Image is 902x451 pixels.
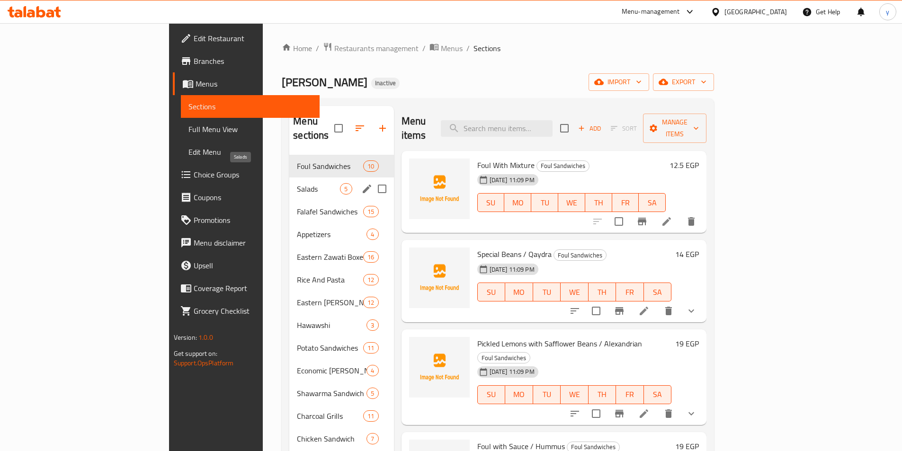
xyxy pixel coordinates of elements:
[194,260,312,271] span: Upsell
[441,120,553,137] input: search
[367,230,378,239] span: 4
[473,43,500,54] span: Sections
[563,402,586,425] button: sort-choices
[363,297,378,308] div: items
[360,182,374,196] button: edit
[648,285,668,299] span: SA
[648,388,668,401] span: SA
[363,160,378,172] div: items
[297,160,363,172] span: Foul Sandwiches
[531,193,558,212] button: TU
[574,121,605,136] span: Add item
[441,43,463,54] span: Menus
[367,366,378,375] span: 4
[486,265,538,274] span: [DATE] 11:09 PM
[482,388,501,401] span: SU
[561,385,589,404] button: WE
[297,433,366,444] div: Chicken Sandwich
[564,285,585,299] span: WE
[680,402,703,425] button: show more
[367,389,378,398] span: 5
[477,336,642,351] span: Pickled Lemons with Safflower Beans / Alexandrian
[366,319,378,331] div: items
[477,247,552,261] span: Special Beans / Qaydra
[173,186,320,209] a: Coupons
[661,76,706,88] span: export
[486,367,538,376] span: [DATE] 11:09 PM
[533,283,561,301] button: TU
[367,434,378,443] span: 7
[366,229,378,240] div: items
[509,388,529,401] span: MO
[367,321,378,330] span: 3
[577,123,602,134] span: Add
[535,196,554,210] span: TU
[188,146,312,158] span: Edit Menu
[402,114,430,142] h2: Menu items
[297,206,363,217] span: Falafel Sandwiches
[289,177,393,200] div: Salads5edit
[622,6,680,18] div: Menu-management
[363,274,378,285] div: items
[188,101,312,112] span: Sections
[364,298,378,307] span: 12
[173,231,320,254] a: Menu disclaimer
[181,95,320,118] a: Sections
[558,193,585,212] button: WE
[363,410,378,422] div: items
[173,254,320,277] a: Upsell
[297,297,363,308] div: Eastern Zawati Sandwiches
[605,121,643,136] span: Select section first
[429,42,463,54] a: Menus
[173,27,320,50] a: Edit Restaurant
[297,410,363,422] span: Charcoal Grills
[340,185,351,194] span: 5
[297,319,366,331] span: Hawawshi
[554,118,574,138] span: Select section
[174,347,217,360] span: Get support on:
[173,72,320,95] a: Menus
[612,193,639,212] button: FR
[194,33,312,44] span: Edit Restaurant
[533,385,561,404] button: TU
[173,209,320,231] a: Promotions
[657,402,680,425] button: delete
[592,285,613,299] span: TH
[616,196,635,210] span: FR
[196,78,312,89] span: Menus
[586,404,606,424] span: Select to update
[592,388,613,401] span: TH
[509,285,529,299] span: MO
[363,251,378,263] div: items
[616,385,644,404] button: FR
[680,300,703,322] button: show more
[364,275,378,284] span: 12
[608,402,631,425] button: Branch-specific-item
[670,159,699,172] h6: 12.5 EGP
[564,388,585,401] span: WE
[537,388,557,401] span: TU
[644,385,672,404] button: SA
[173,300,320,322] a: Grocery Checklist
[366,433,378,444] div: items
[297,274,363,285] span: Rice And Pasta
[466,43,470,54] li: /
[364,207,378,216] span: 15
[537,160,589,171] span: Foul Sandwiches
[289,268,393,291] div: Rice And Pasta12
[348,117,371,140] span: Sort sections
[174,357,234,369] a: Support.OpsPlatform
[589,196,608,210] span: TH
[181,141,320,163] a: Edit Menu
[686,408,697,419] svg: Show Choices
[639,193,666,212] button: SA
[364,412,378,421] span: 11
[323,42,419,54] a: Restaurants management
[194,192,312,203] span: Coupons
[563,300,586,322] button: sort-choices
[173,277,320,300] a: Coverage Report
[334,43,419,54] span: Restaurants management
[181,118,320,141] a: Full Menu View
